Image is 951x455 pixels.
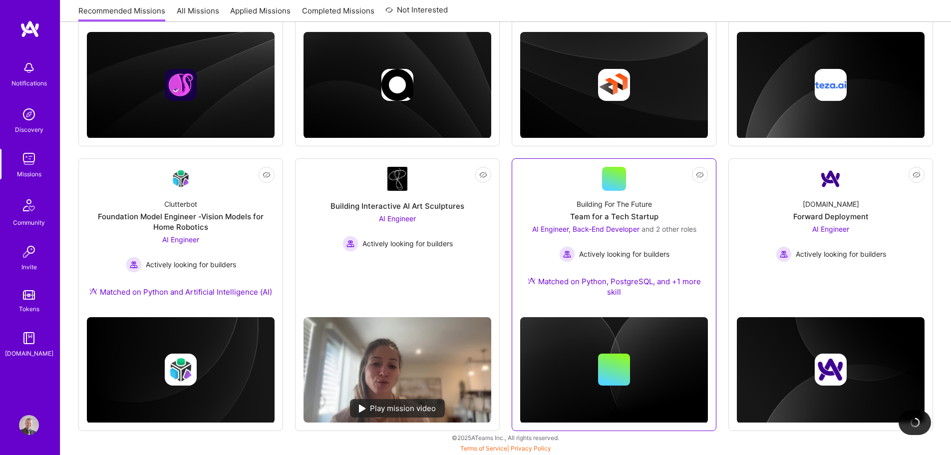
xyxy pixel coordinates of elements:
img: cover [520,317,708,424]
span: Actively looking for builders [796,249,886,259]
img: Actively looking for builders [776,246,792,262]
img: loading [910,417,921,428]
img: Company logo [815,354,847,386]
img: Company logo [165,69,197,101]
div: Building For The Future [577,199,652,209]
a: Company Logo[DOMAIN_NAME]Forward DeploymentAI Engineer Actively looking for buildersActively look... [737,167,925,291]
img: cover [520,32,708,138]
img: Actively looking for builders [342,236,358,252]
span: AI Engineer [162,235,199,244]
a: Terms of Service [460,445,507,452]
span: Actively looking for builders [146,259,236,270]
img: teamwork [19,149,39,169]
a: User Avatar [16,415,41,435]
a: Privacy Policy [511,445,551,452]
div: Play mission video [350,399,445,418]
a: Completed Missions [302,5,374,22]
img: Company logo [815,69,847,101]
span: Actively looking for builders [362,238,453,249]
img: logo [20,20,40,38]
img: Company logo [598,69,630,101]
img: Company Logo [387,167,407,191]
img: play [359,405,366,413]
img: Company Logo [819,167,843,191]
a: Company LogoClutterbotFoundation Model Engineer -Vision Models for Home RoboticsAI Engineer Activ... [87,167,275,309]
i: icon EyeClosed [913,171,921,179]
img: Ateam Purple Icon [89,287,97,295]
a: All Missions [177,5,219,22]
img: Actively looking for builders [126,257,142,273]
img: cover [737,32,925,138]
span: AI Engineer, Back-End Developer [532,225,639,233]
div: Team for a Tech Startup [570,211,658,222]
a: Building For The FutureTeam for a Tech StartupAI Engineer, Back-End Developer and 2 other rolesAc... [520,167,708,309]
img: No Mission [304,317,491,423]
span: and 2 other roles [641,225,696,233]
span: Actively looking for builders [579,249,669,259]
a: Recommended Missions [78,5,165,22]
i: icon EyeClosed [696,171,704,179]
a: Company LogoBuilding Interactive AI Art SculpturesAI Engineer Actively looking for buildersActive... [304,167,491,309]
img: bell [19,58,39,78]
img: cover [304,32,491,138]
div: Foundation Model Engineer -Vision Models for Home Robotics [87,211,275,232]
img: Actively looking for builders [559,246,575,262]
img: Company logo [381,69,413,101]
div: Notifications [11,78,47,88]
img: User Avatar [19,415,39,435]
img: guide book [19,328,39,348]
img: tokens [23,290,35,300]
div: Forward Deployment [793,211,869,222]
div: © 2025 ATeams Inc., All rights reserved. [60,425,951,450]
div: Tokens [19,304,39,314]
img: cover [87,317,275,424]
a: Applied Missions [230,5,291,22]
div: Invite [21,262,37,272]
div: Clutterbot [164,199,197,209]
img: Company Logo [169,167,193,190]
div: Discovery [15,124,43,135]
img: Company logo [165,354,197,386]
img: Invite [19,242,39,262]
div: Building Interactive AI Art Sculptures [330,201,464,211]
i: icon EyeClosed [263,171,271,179]
a: Not Interested [385,4,448,22]
img: discovery [19,104,39,124]
span: AI Engineer [379,214,416,223]
div: Missions [17,169,41,179]
img: Ateam Purple Icon [528,277,536,285]
div: Matched on Python, PostgreSQL, and +1 more skill [520,276,708,297]
img: cover [87,32,275,138]
span: | [460,445,551,452]
div: [DOMAIN_NAME] [5,348,53,359]
div: Matched on Python and Artificial Intelligence (AI) [89,287,272,297]
img: Community [17,193,41,217]
i: icon EyeClosed [479,171,487,179]
span: AI Engineer [812,225,849,233]
img: cover [737,317,925,424]
div: [DOMAIN_NAME] [803,199,859,209]
div: Community [13,217,45,228]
